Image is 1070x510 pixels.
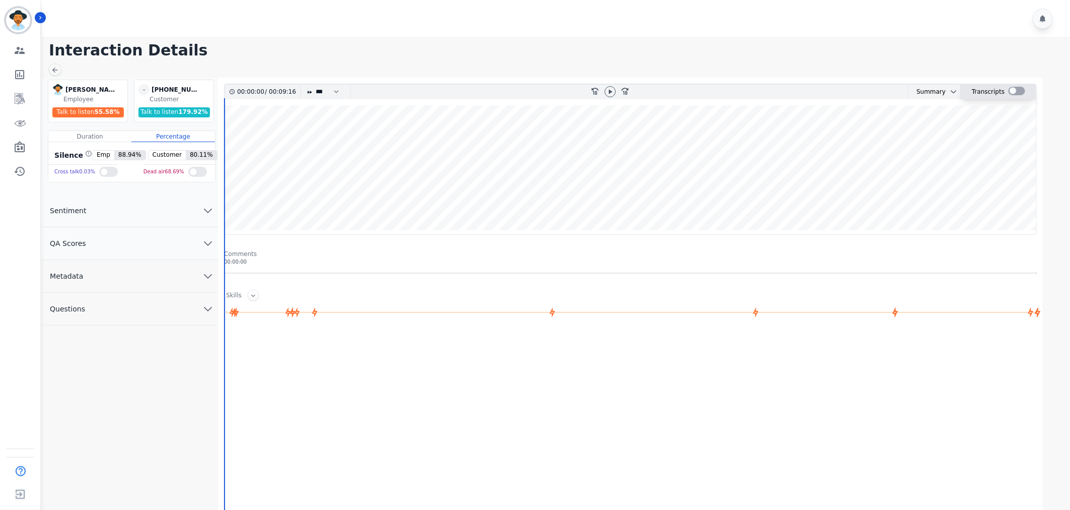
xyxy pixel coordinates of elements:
[237,85,299,99] div: /
[224,250,1037,258] div: Comments
[972,85,1005,99] div: Transcripts
[114,151,146,160] span: 88.94 %
[131,131,215,142] div: Percentage
[150,95,211,103] div: Customer
[946,88,958,96] button: chevron down
[65,84,116,95] div: [PERSON_NAME]
[202,270,214,282] svg: chevron down
[42,271,91,281] span: Metadata
[186,151,217,160] span: 80.11 %
[202,205,214,217] svg: chevron down
[138,107,210,117] div: Talk to listen
[202,303,214,315] svg: chevron down
[950,88,958,96] svg: chevron down
[42,195,218,227] button: Sentiment chevron down
[202,237,214,249] svg: chevron down
[52,150,92,160] div: Silence
[152,84,202,95] div: [PHONE_NUMBER]
[52,107,124,117] div: Talk to listen
[149,151,186,160] span: Customer
[42,260,218,293] button: Metadata chevron down
[908,85,946,99] div: Summary
[6,8,30,32] img: Bordered avatar
[42,227,218,260] button: QA Scores chevron down
[93,151,114,160] span: Emp
[144,165,184,179] div: Dead air 68.69 %
[48,131,131,142] div: Duration
[178,108,207,115] span: 179.92 %
[224,258,1037,266] div: 00:00:00
[138,84,150,95] span: -
[49,41,1070,59] h1: Interaction Details
[42,304,93,314] span: Questions
[237,85,265,99] div: 00:00:00
[226,291,242,301] div: Skills
[54,165,95,179] div: Cross talk 0.03 %
[42,293,218,326] button: Questions chevron down
[42,238,94,248] span: QA Scores
[267,85,295,99] div: 00:09:16
[95,108,120,115] span: 55.58 %
[63,95,125,103] div: Employee
[42,206,94,216] span: Sentiment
